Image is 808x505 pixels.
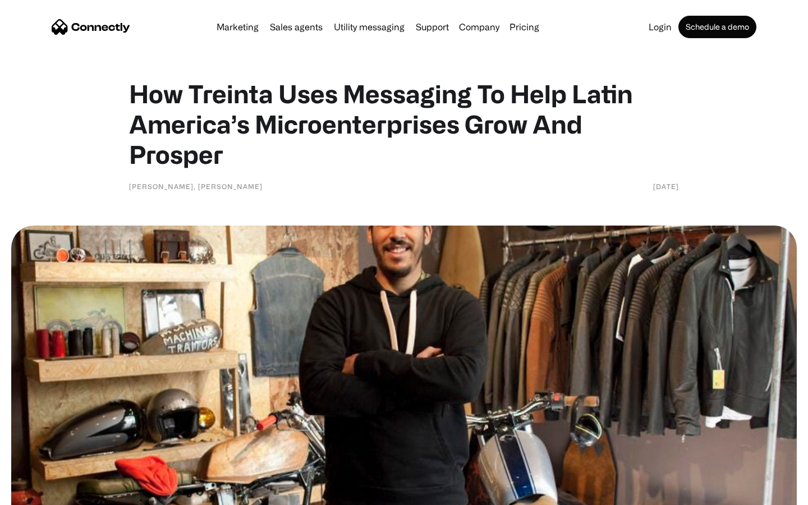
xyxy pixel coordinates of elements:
a: Support [411,22,453,31]
div: [PERSON_NAME], [PERSON_NAME] [129,181,263,192]
ul: Language list [22,485,67,501]
a: Schedule a demo [678,16,756,38]
div: Company [459,19,499,35]
aside: Language selected: English [11,485,67,501]
div: [DATE] [653,181,679,192]
a: Sales agents [265,22,327,31]
a: Login [644,22,676,31]
a: Marketing [212,22,263,31]
a: Utility messaging [329,22,409,31]
h1: How Treinta Uses Messaging To Help Latin America’s Microenterprises Grow And Prosper [129,79,679,169]
a: Pricing [505,22,544,31]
